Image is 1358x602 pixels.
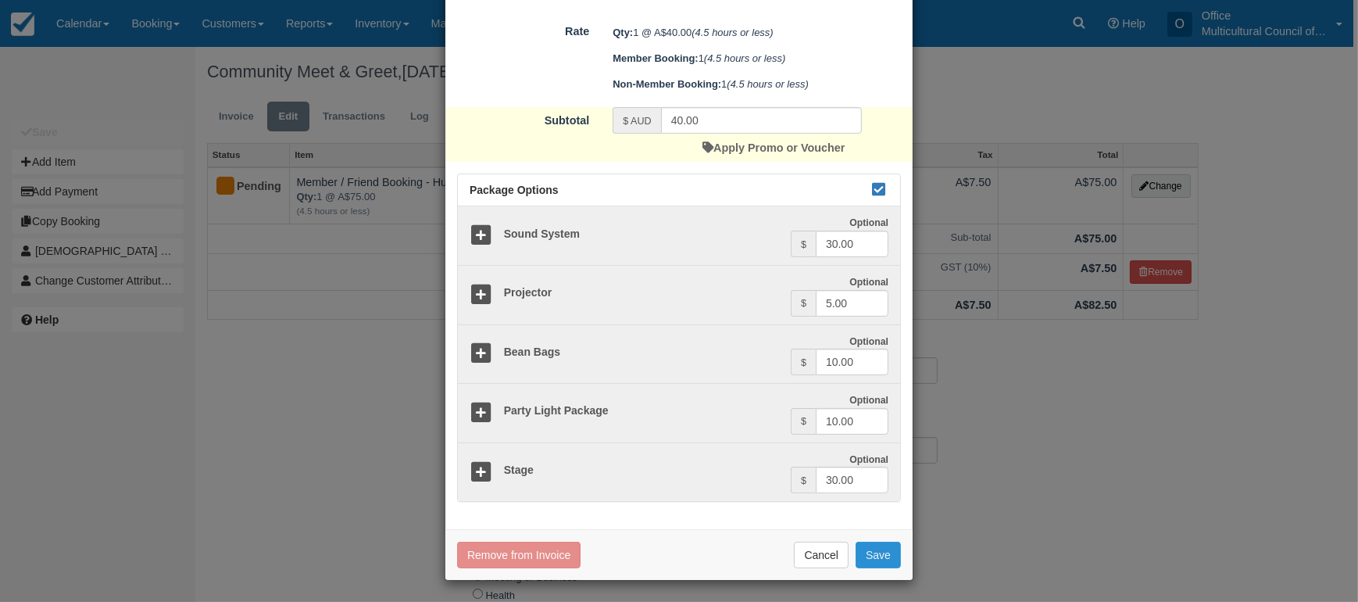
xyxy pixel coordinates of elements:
[849,454,888,465] strong: Optional
[613,27,633,38] strong: Qty
[849,277,888,288] strong: Optional
[492,464,791,476] h5: Stage
[849,395,888,406] strong: Optional
[856,542,901,568] button: Save
[458,206,900,266] a: Sound System Optional $
[794,542,849,568] button: Cancel
[727,78,808,90] em: (4.5 hours or less)
[458,383,900,443] a: Party Light Package Optional $
[801,475,806,486] small: $
[702,142,845,154] a: Apply Promo or Voucher
[801,416,806,427] small: $
[492,287,791,299] h5: Projector
[613,78,721,90] strong: Non-Member Booking
[801,298,806,309] small: $
[445,18,601,40] label: Rate
[470,184,559,196] span: Package Options
[623,116,651,127] small: $ AUD
[801,239,806,250] small: $
[849,336,888,347] strong: Optional
[457,542,581,568] button: Remove from Invoice
[445,107,601,129] label: Subtotal
[458,324,900,385] a: Bean Bags Optional $
[492,405,791,417] h5: Party Light Package
[492,228,791,240] h5: Sound System
[692,27,773,38] em: (4.5 hours or less)
[601,20,913,97] div: 1 @ A$40.00 1 1
[458,443,900,502] a: Stage Optional $
[704,52,785,64] em: (4.5 hours or less)
[801,357,806,368] small: $
[458,265,900,325] a: Projector Optional $
[613,52,698,64] strong: Member Booking
[492,346,791,358] h5: Bean Bags
[849,217,888,228] strong: Optional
